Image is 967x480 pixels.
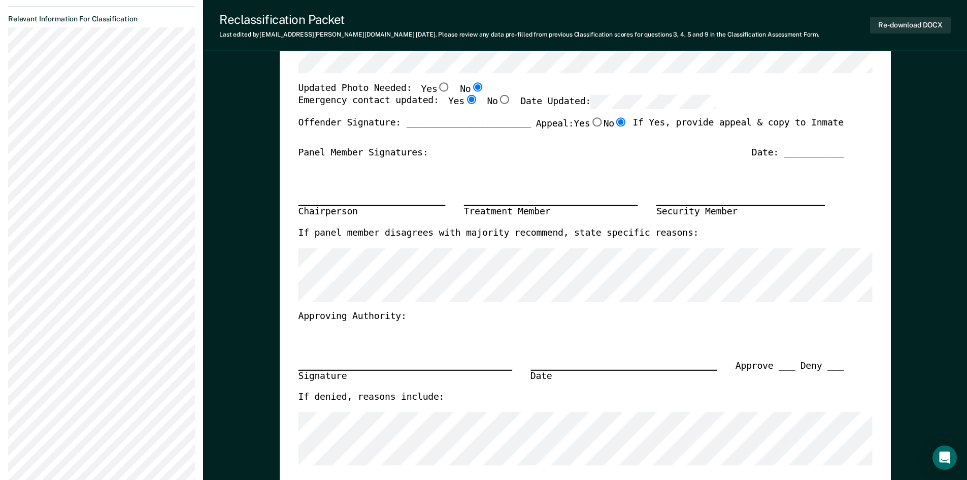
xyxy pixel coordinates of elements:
[298,311,843,323] div: Approving Authority:
[463,206,638,219] div: Treatment Member
[448,95,477,110] label: Yes
[574,118,603,131] label: Yes
[416,31,435,38] span: [DATE]
[298,206,445,219] div: Chairperson
[497,95,511,105] input: No
[656,206,825,219] div: Security Member
[590,95,715,110] input: Date Updated:
[298,369,512,382] div: Signature
[437,82,450,91] input: Yes
[487,95,511,110] label: No
[603,118,627,131] label: No
[520,95,716,110] label: Date Updated:
[219,31,819,38] div: Last edited by [EMAIL_ADDRESS][PERSON_NAME][DOMAIN_NAME] . Please review any data pre-filled from...
[932,445,957,470] div: Open Intercom Messenger
[870,17,951,34] button: Re-download DOCX
[298,392,444,404] label: If denied, reasons include:
[735,360,843,392] div: Approve ___ Deny ___
[536,118,627,139] label: Appeal:
[530,369,717,382] div: Date
[460,82,484,95] label: No
[421,82,450,95] label: Yes
[8,15,195,23] dt: Relevant Information For Classification
[471,82,484,91] input: No
[298,147,428,159] div: Panel Member Signatures:
[751,147,843,159] div: Date: ___________
[219,12,819,27] div: Reclassification Packet
[464,95,477,105] input: Yes
[298,95,716,118] div: Emergency contact updated:
[298,82,484,95] div: Updated Photo Needed:
[298,118,843,147] div: Offender Signature: _______________________ If Yes, provide appeal & copy to Inmate
[590,118,603,127] input: Yes
[298,228,698,240] label: If panel member disagrees with majority recommend, state specific reasons:
[614,118,627,127] input: No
